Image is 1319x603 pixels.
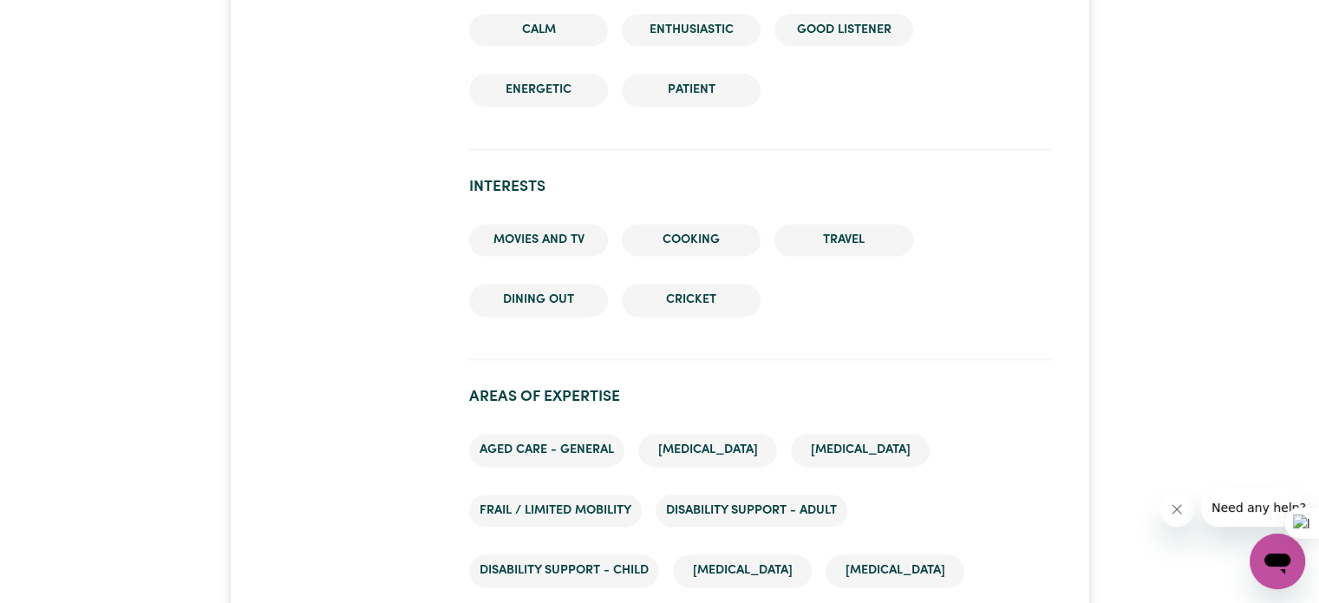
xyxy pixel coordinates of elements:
li: Movies and TV [469,224,608,257]
li: [MEDICAL_DATA] [791,434,930,467]
li: [MEDICAL_DATA] [826,554,964,587]
li: Frail / limited mobility [469,495,642,528]
li: Aged care - General [469,434,624,467]
li: Patient [622,74,761,107]
li: Calm [469,14,608,47]
li: Travel [774,224,913,257]
h2: Areas of Expertise [469,388,1051,406]
span: Need any help? [10,12,105,26]
iframe: Close message [1159,492,1194,527]
li: Disability support - Adult [656,495,847,528]
li: [MEDICAL_DATA] [673,554,812,587]
h2: Interests [469,178,1051,196]
li: Dining out [469,284,608,317]
iframe: Button to launch messaging window [1250,534,1305,589]
li: Disability support - Child [469,554,659,587]
li: [MEDICAL_DATA] [638,434,777,467]
li: Energetic [469,74,608,107]
li: Cricket [622,284,761,317]
li: Good Listener [774,14,913,47]
li: Enthusiastic [622,14,761,47]
li: Cooking [622,224,761,257]
iframe: Message from company [1201,488,1305,527]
